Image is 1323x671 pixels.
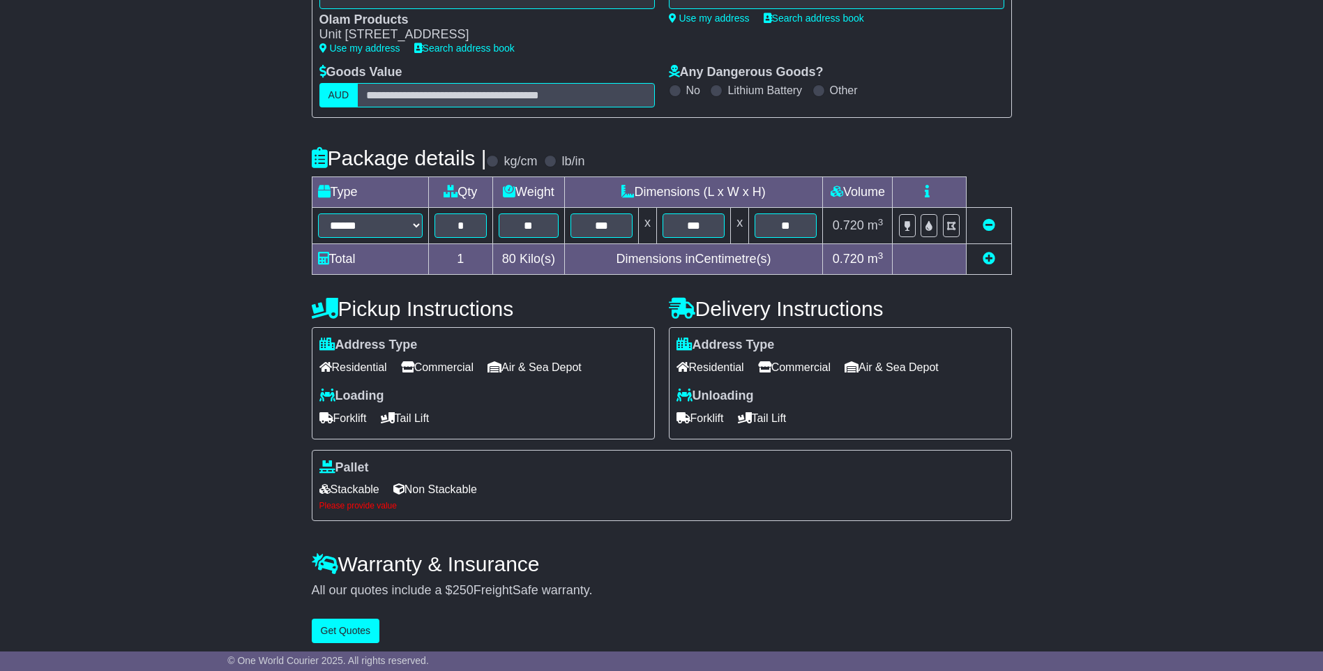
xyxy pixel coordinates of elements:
[319,460,369,476] label: Pallet
[312,297,655,320] h4: Pickup Instructions
[453,583,474,597] span: 250
[669,13,750,24] a: Use my address
[878,250,884,261] sup: 3
[493,177,565,208] td: Weight
[564,244,823,275] td: Dimensions in Centimetre(s)
[319,65,402,80] label: Goods Value
[669,297,1012,320] h4: Delivery Instructions
[487,356,582,378] span: Air & Sea Depot
[731,208,749,244] td: x
[312,146,487,169] h4: Package details |
[312,619,380,643] button: Get Quotes
[428,177,493,208] td: Qty
[319,478,379,500] span: Stackable
[845,356,939,378] span: Air & Sea Depot
[319,407,367,429] span: Forklift
[393,478,477,500] span: Non Stackable
[312,583,1012,598] div: All our quotes include a $ FreightSafe warranty.
[312,552,1012,575] h4: Warranty & Insurance
[833,218,864,232] span: 0.720
[669,65,824,80] label: Any Dangerous Goods?
[319,338,418,353] label: Address Type
[868,252,884,266] span: m
[381,407,430,429] span: Tail Lift
[686,84,700,97] label: No
[830,84,858,97] label: Other
[983,252,995,266] a: Add new item
[868,218,884,232] span: m
[312,177,428,208] td: Type
[319,43,400,54] a: Use my address
[414,43,515,54] a: Search address book
[312,244,428,275] td: Total
[561,154,584,169] label: lb/in
[727,84,802,97] label: Lithium Battery
[823,177,893,208] td: Volume
[504,154,537,169] label: kg/cm
[401,356,474,378] span: Commercial
[319,389,384,404] label: Loading
[676,338,775,353] label: Address Type
[638,208,656,244] td: x
[676,407,724,429] span: Forklift
[564,177,823,208] td: Dimensions (L x W x H)
[878,217,884,227] sup: 3
[428,244,493,275] td: 1
[983,218,995,232] a: Remove this item
[676,356,744,378] span: Residential
[738,407,787,429] span: Tail Lift
[227,655,429,666] span: © One World Courier 2025. All rights reserved.
[319,83,358,107] label: AUD
[676,389,754,404] label: Unloading
[833,252,864,266] span: 0.720
[319,13,641,28] div: Olam Products
[319,501,1004,511] div: Please provide value
[493,244,565,275] td: Kilo(s)
[502,252,516,266] span: 80
[319,27,641,43] div: Unit [STREET_ADDRESS]
[758,356,831,378] span: Commercial
[319,356,387,378] span: Residential
[764,13,864,24] a: Search address book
